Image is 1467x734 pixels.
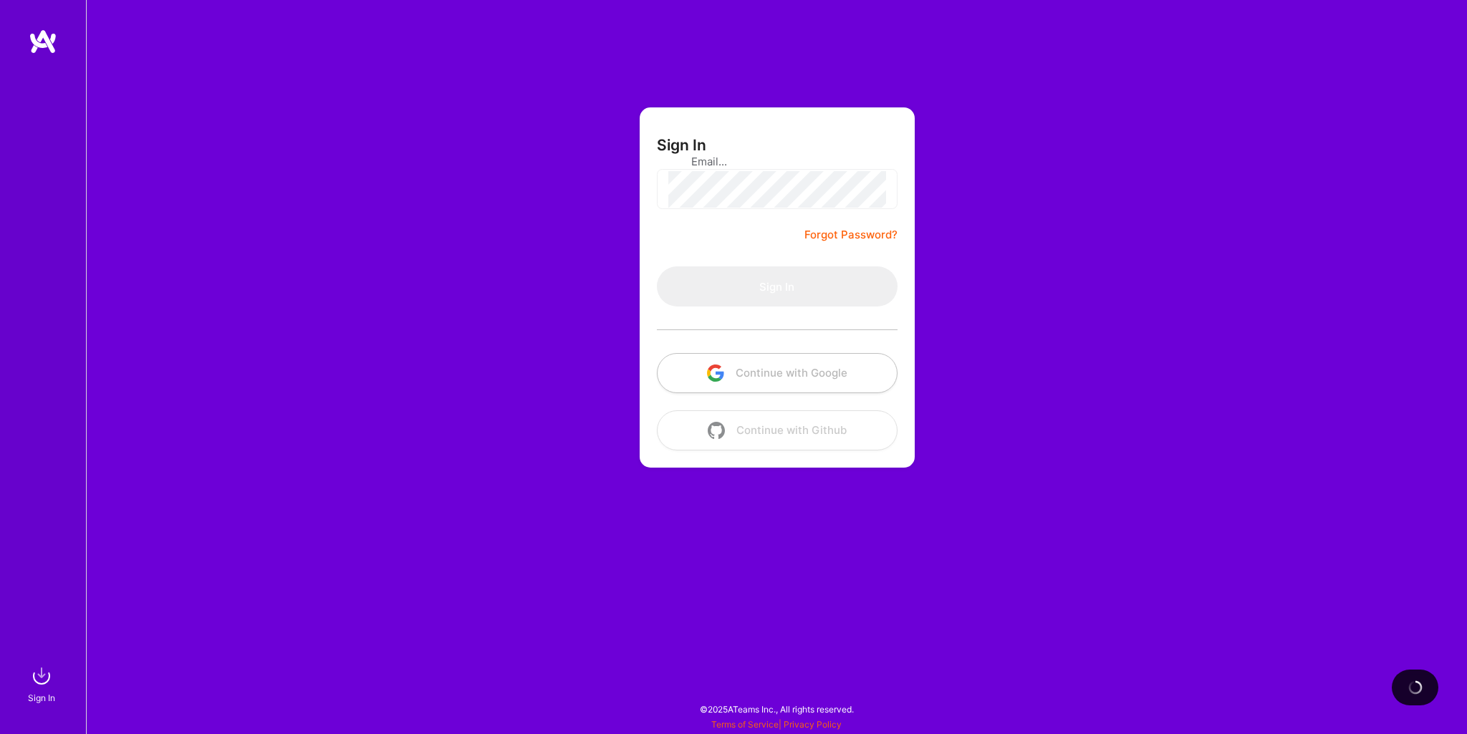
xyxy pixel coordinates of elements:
[657,136,706,154] h3: Sign In
[804,226,898,243] a: Forgot Password?
[707,364,724,382] img: icon
[657,266,898,306] button: Sign In
[28,690,55,705] div: Sign In
[708,422,725,439] img: icon
[86,691,1467,727] div: © 2025 ATeams Inc., All rights reserved.
[657,410,898,450] button: Continue with Github
[784,719,842,730] a: Privacy Policy
[657,353,898,393] button: Continue with Google
[27,662,56,690] img: sign in
[1408,680,1423,695] img: loading
[711,719,842,730] span: |
[29,29,57,54] img: logo
[30,662,56,705] a: sign inSign In
[711,719,779,730] a: Terms of Service
[691,143,863,180] input: Email...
